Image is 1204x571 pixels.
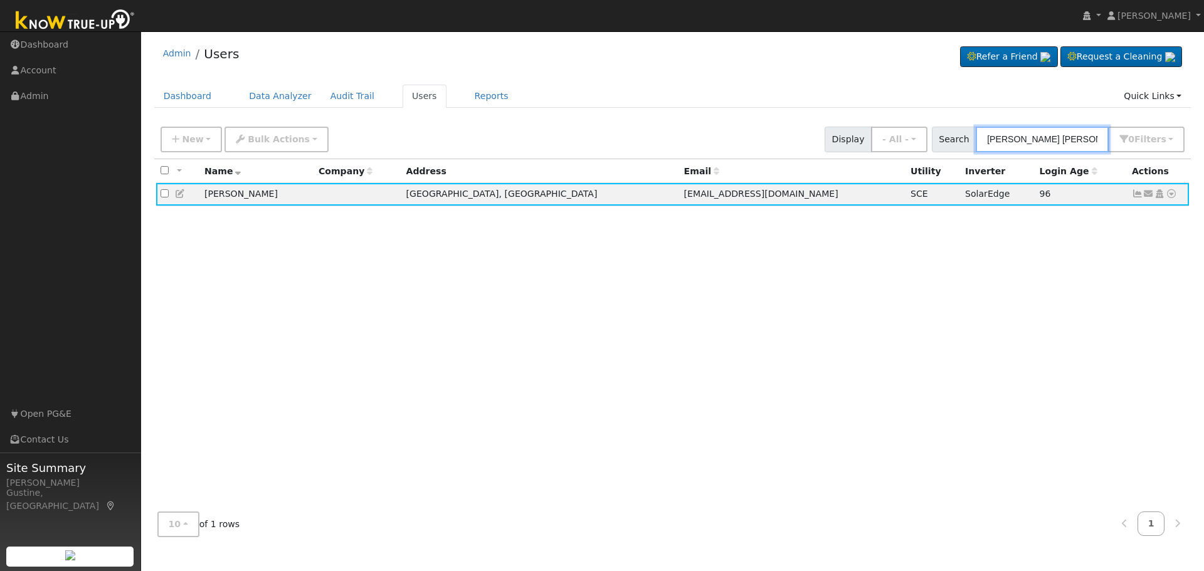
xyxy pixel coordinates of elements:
a: 1 [1138,511,1165,536]
span: Search [932,127,976,152]
span: [EMAIL_ADDRESS][DOMAIN_NAME] [684,189,838,199]
span: Site Summary [6,459,134,476]
td: [PERSON_NAME] [200,183,314,206]
span: [PERSON_NAME] [1117,11,1191,21]
button: Bulk Actions [224,127,328,152]
div: Utility [911,165,956,178]
span: Name [204,166,241,176]
button: - All - [871,127,927,152]
span: SCE [911,189,928,199]
span: Filter [1134,134,1166,144]
a: Quick Links [1114,85,1191,108]
span: Bulk Actions [248,134,310,144]
span: Days since last login [1040,166,1097,176]
a: Users [403,85,446,108]
a: Login As [1154,189,1165,199]
a: Reports [465,85,518,108]
div: Inverter [965,165,1031,178]
span: Display [825,127,872,152]
a: Request a Cleaning [1060,46,1182,68]
a: Map [105,501,117,511]
a: Other actions [1166,187,1177,201]
button: 10 [157,511,199,537]
div: Actions [1132,165,1185,178]
span: of 1 rows [157,511,240,537]
a: Dashboard [154,85,221,108]
span: New [182,134,203,144]
div: Address [406,165,675,178]
a: Edit User [175,189,186,199]
span: 10 [169,519,181,529]
img: retrieve [1040,52,1050,62]
div: Gustine, [GEOGRAPHIC_DATA] [6,486,134,513]
div: [PERSON_NAME] [6,476,134,490]
span: s [1161,134,1166,144]
img: retrieve [1165,52,1175,62]
td: [GEOGRAPHIC_DATA], [GEOGRAPHIC_DATA] [402,183,680,206]
a: Data Analyzer [240,85,321,108]
button: New [161,127,223,152]
a: Show Graph [1132,189,1143,199]
button: 0Filters [1108,127,1185,152]
span: 06/21/2025 11:27:33 AM [1040,189,1051,199]
span: Company name [319,166,372,176]
input: Search [976,127,1109,152]
a: Audit Trail [321,85,384,108]
img: retrieve [65,550,75,560]
a: Refer a Friend [960,46,1058,68]
a: isaacmtorres23@gmail.com [1143,187,1154,201]
a: Admin [163,48,191,58]
span: SolarEdge [965,189,1010,199]
span: Email [684,166,719,176]
img: Know True-Up [9,7,141,35]
a: Users [204,46,239,61]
